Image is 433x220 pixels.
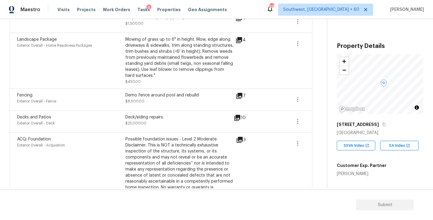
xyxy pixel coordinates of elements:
[337,141,375,150] div: SSVA Video
[17,37,57,42] span: Landscape Package
[337,171,386,177] div: [PERSON_NAME]
[365,143,369,148] img: Open In New Icon
[137,8,150,12] span: Tasks
[103,7,130,13] span: Work Orders
[337,130,423,136] div: [GEOGRAPHIC_DATA]
[236,136,265,143] div: 3
[344,143,367,149] span: SSVA Video
[125,22,143,25] span: $1,500.00
[234,114,265,121] div: 10
[339,105,365,112] a: Mapbox homepage
[188,7,227,13] span: Geo Assignments
[125,114,234,120] div: Deck/siding repairs.
[125,92,234,98] div: Demo fence around pool and rebuild
[337,43,423,49] h3: Property Details
[125,36,234,79] div: Mowing of grass up to 6" in height. Mow, edge along driveways & sidewalks, trim along standing st...
[381,80,387,89] div: Map marker
[389,143,408,149] span: EA Video
[17,44,92,47] span: Exterior Overall - Home Readiness Packages
[17,121,55,125] span: Exterior Overall - Deck
[17,115,51,119] span: Decks and Patios
[17,137,51,141] span: ACQ: Foundation
[340,57,349,66] button: Zoom in
[157,7,181,13] span: Properties
[125,99,144,103] span: $8,500.00
[380,141,419,150] div: EA Video
[415,104,419,111] span: Toggle attribution
[146,5,151,11] div: 6
[337,54,430,114] canvas: Map
[125,121,146,125] span: $25,000.00
[17,93,32,97] span: Fencing
[77,7,96,13] span: Projects
[388,7,424,13] span: [PERSON_NAME]
[235,36,265,44] div: 4
[17,99,56,103] span: Exterior Overall - Fence
[125,80,141,83] span: $450.00
[413,104,420,111] button: Toggle attribution
[340,66,349,74] button: Zoom out
[337,162,386,168] h5: Customer Exp. Partner
[17,143,65,147] span: Exterior Overall - Acquisition
[269,4,274,10] div: 680
[406,143,410,148] img: Open In New Icon
[20,7,40,13] span: Maestro
[283,7,359,13] span: Southwest, [GEOGRAPHIC_DATA] + 60
[381,122,387,127] button: Copy Address
[337,121,379,127] h5: [STREET_ADDRESS]
[57,7,70,13] span: Visits
[236,92,265,99] div: 7
[125,136,234,196] div: Possible foundation issues - Level 2 Moderate: Disclaimer: This is NOT a technically exhaustive i...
